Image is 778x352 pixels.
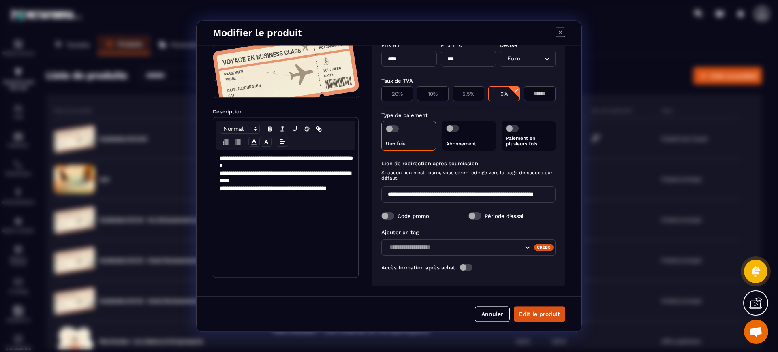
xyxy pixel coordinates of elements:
[505,54,522,63] span: Euro
[213,109,243,115] label: Description
[381,78,413,84] label: Taux de TVA
[381,229,419,235] label: Ajouter un tag
[744,320,768,344] div: Ouvrir le chat
[457,91,480,97] p: 5.5%
[381,170,556,181] span: Si aucun lien n'est fourni, vous serez redirigé vers la page de succès par défaut.
[446,141,492,147] p: Abonnement
[381,160,556,166] label: Lien de redirection après soumission
[514,306,565,322] button: Edit le produit
[500,42,517,48] label: Devise
[387,243,523,252] input: Search for option
[506,135,551,147] p: Paiement en plusieurs fois
[500,51,556,67] div: Search for option
[398,213,429,219] label: Code promo
[213,27,302,38] h4: Modifier le produit
[381,42,400,48] label: Prix HT
[381,239,556,256] div: Search for option
[475,306,510,322] button: Annuler
[534,244,554,251] div: Créer
[381,264,455,270] label: Accès formation après achat
[493,91,515,97] p: 0%
[421,91,444,97] p: 10%
[485,213,524,219] label: Période d’essai
[441,42,462,48] label: Prix TTC
[381,112,428,118] label: Type de paiement
[386,91,408,97] p: 20%
[386,141,432,146] p: Une fois
[522,54,542,63] input: Search for option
